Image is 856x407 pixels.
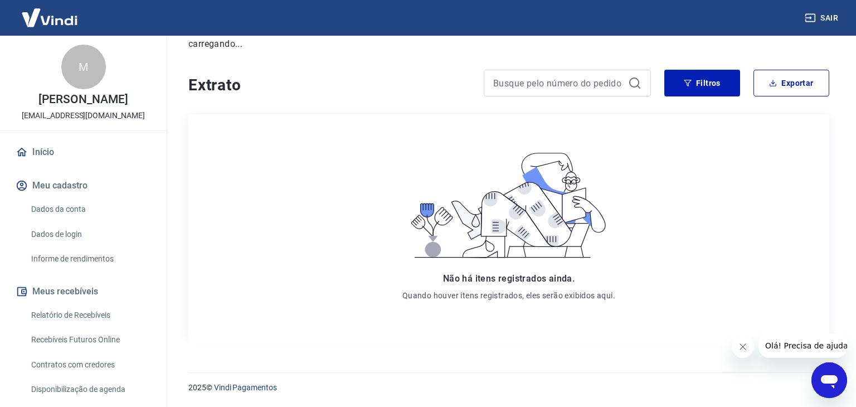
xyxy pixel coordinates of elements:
[7,8,94,17] span: Olá! Precisa de ajuda?
[188,74,470,96] h4: Extrato
[753,70,829,96] button: Exportar
[27,198,153,221] a: Dados da conta
[27,353,153,376] a: Contratos com credores
[27,248,153,270] a: Informe de rendimentos
[811,362,847,398] iframe: Botão para abrir a janela de mensagens
[443,273,575,284] span: Não há itens registrados ainda.
[27,328,153,351] a: Recebíveis Futuros Online
[802,8,843,28] button: Sair
[27,378,153,401] a: Disponibilização de agenda
[38,94,128,105] p: [PERSON_NAME]
[188,37,829,51] p: carregando...
[402,290,615,301] p: Quando houver itens registrados, eles serão exibidos aqui.
[664,70,740,96] button: Filtros
[758,333,847,358] iframe: Mensagem da empresa
[493,75,624,91] input: Busque pelo número do pedido
[188,382,829,394] p: 2025 ©
[61,45,106,89] div: M
[732,336,754,358] iframe: Fechar mensagem
[214,383,277,392] a: Vindi Pagamentos
[27,304,153,327] a: Relatório de Recebíveis
[13,279,153,304] button: Meus recebíveis
[13,140,153,164] a: Início
[13,173,153,198] button: Meu cadastro
[13,1,86,35] img: Vindi
[22,110,145,122] p: [EMAIL_ADDRESS][DOMAIN_NAME]
[27,223,153,246] a: Dados de login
